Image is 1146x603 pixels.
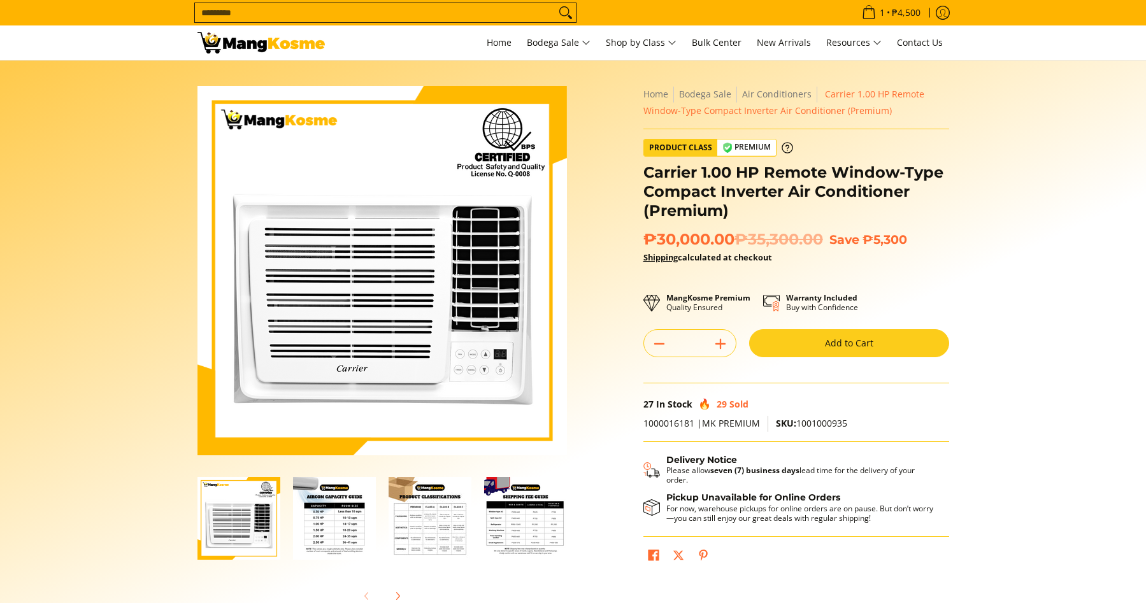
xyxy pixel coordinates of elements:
a: Post on X [670,546,687,568]
span: 1 [878,8,887,17]
p: For now, warehouse pickups for online orders are on pause. But don’t worry—you can still enjoy ou... [666,504,936,523]
p: Buy with Confidence [786,293,858,312]
a: Air Conditioners [742,88,812,100]
span: Shop by Class [606,35,677,51]
p: Please allow lead time for the delivery of your order. [666,465,936,485]
a: Shop by Class [599,25,683,60]
h1: Carrier 1.00 HP Remote Window-Type Compact Inverter Air Conditioner (Premium) [643,163,949,220]
span: 1000016181 |MK PREMIUM [643,417,760,429]
span: Carrier 1.00 HP Remote Window-Type Compact Inverter Air Conditioner (Premium) [643,88,924,117]
span: In Stock [656,398,692,410]
span: 29 [717,398,727,410]
span: Contact Us [897,36,943,48]
strong: MangKosme Premium [666,292,750,303]
img: Carrier 1.00 HP Remote Window-Type Compact Inverter Air Conditioner (Premium)-1 [197,477,280,560]
del: ₱35,300.00 [734,230,823,249]
img: Carrier 1.00 HP Remote Window-Type Compact Inverter Air Conditioner (Premium) [197,86,567,455]
span: New Arrivals [757,36,811,48]
a: Pin on Pinterest [694,546,712,568]
a: Contact Us [891,25,949,60]
a: Product Class Premium [643,139,793,157]
nav: Main Menu [338,25,949,60]
span: Sold [729,398,748,410]
a: Bodega Sale [679,88,731,100]
img: mang-kosme-shipping-fee-guide-infographic [484,477,567,560]
button: Search [555,3,576,22]
span: 1001000935 [776,417,847,429]
p: Quality Ensured [666,293,750,312]
span: SKU: [776,417,796,429]
span: Premium [717,139,776,155]
strong: Pickup Unavailable for Online Orders [666,492,840,503]
button: Shipping & Delivery [643,455,936,485]
a: Home [643,88,668,100]
span: ₱4,500 [890,8,922,17]
nav: Breadcrumbs [643,86,949,119]
a: New Arrivals [750,25,817,60]
button: Add [705,334,736,354]
button: Subtract [644,334,675,354]
strong: Delivery Notice [666,454,737,465]
span: ₱30,000.00 [643,230,823,249]
span: Product Class [644,139,717,156]
span: Bulk Center [692,36,741,48]
a: Bulk Center [685,25,748,60]
strong: calculated at checkout [643,252,772,263]
a: Home [480,25,518,60]
span: • [858,6,924,20]
span: Save [829,232,859,247]
strong: Warranty Included [786,292,857,303]
button: Add to Cart [749,329,949,357]
a: Share on Facebook [645,546,663,568]
a: Bodega Sale [520,25,597,60]
a: Resources [820,25,888,60]
img: premium-badge-icon.webp [722,143,733,153]
span: Resources [826,35,882,51]
img: Carrier Compact Remote Inverter Aircon 1 HP - Premium l Mang Kosme [197,32,325,53]
span: Home [487,36,512,48]
span: Bodega Sale [527,35,591,51]
strong: seven (7) business days [710,465,799,476]
span: ₱5,300 [863,232,907,247]
img: Carrier 1.00 HP Remote Window-Type Compact Inverter Air Conditioner (Premium)-2 [293,477,376,560]
img: Carrier 1.00 HP Remote Window-Type Compact Inverter Air Conditioner (Premium)-3 [389,477,471,560]
span: 27 [643,398,654,410]
a: Shipping [643,252,678,263]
